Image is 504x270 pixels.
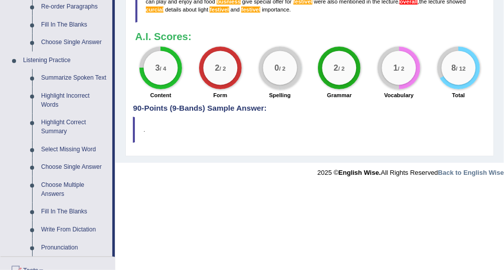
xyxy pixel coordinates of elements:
[219,65,226,72] small: / 2
[135,31,192,42] b: A.I. Scores:
[37,34,112,52] a: Choose Single Answer
[451,63,456,72] big: 8
[150,91,172,99] label: Content
[37,221,112,239] a: Write From Dictation
[274,63,279,72] big: 0
[269,91,291,99] label: Spelling
[241,7,260,13] span: Possible spelling mistake found. (did you mean: festival)
[215,63,219,72] big: 2
[438,169,504,176] a: Back to English Wise
[133,117,486,143] blockquote: .
[146,7,164,13] span: Possible spelling mistake found. (did you mean: crucial)
[456,65,465,72] small: / 12
[37,203,112,221] a: Fill In The Blanks
[210,7,229,13] span: Possible spelling mistake found. (did you mean: festival)
[317,163,504,177] div: 2025 © All Rights Reserved
[160,65,166,72] small: / 4
[214,91,228,99] label: Form
[198,7,208,13] span: light
[384,91,414,99] label: Vocabulary
[19,52,112,70] a: Listening Practice
[155,63,160,72] big: 3
[37,114,112,140] a: Highlight Correct Summary
[262,7,289,13] span: importance
[37,158,112,176] a: Choose Single Answer
[327,91,352,99] label: Grammar
[37,87,112,114] a: Highlight Incorrect Words
[339,65,345,72] small: / 2
[37,16,112,34] a: Fill In The Blanks
[37,176,112,203] a: Choose Multiple Answers
[37,69,112,87] a: Summarize Spoken Text
[394,63,398,72] big: 1
[334,63,339,72] big: 2
[165,7,181,13] span: details
[452,91,465,99] label: Total
[398,65,405,72] small: / 2
[183,7,197,13] span: about
[37,239,112,257] a: Pronunciation
[339,169,381,176] strong: English Wise.
[279,65,285,72] small: / 2
[37,141,112,159] a: Select Missing Word
[231,7,240,13] span: and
